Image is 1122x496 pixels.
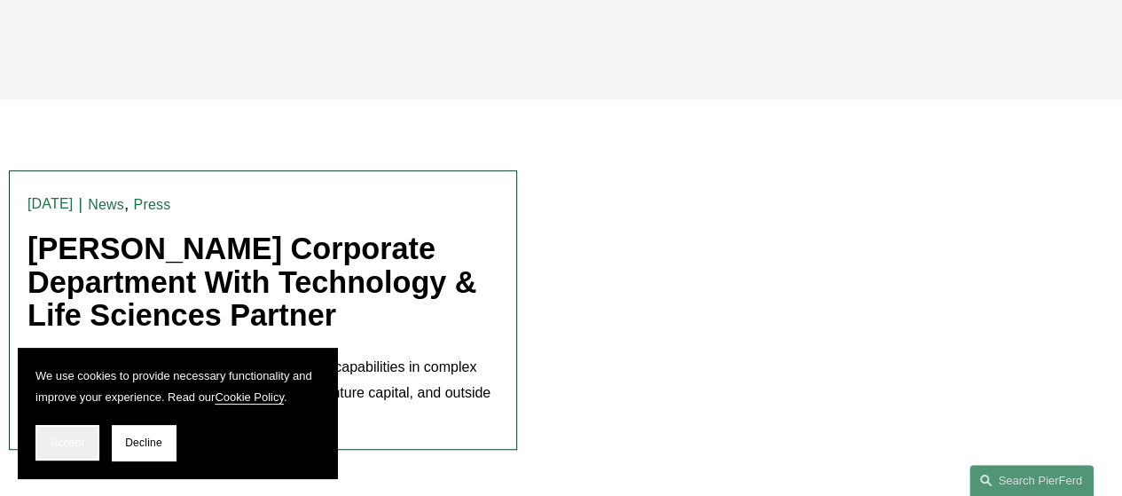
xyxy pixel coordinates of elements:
button: Decline [112,425,176,461]
a: Press [134,197,171,212]
time: [DATE] [27,197,73,211]
span: Decline [125,437,162,449]
a: Search this site [969,465,1094,496]
a: News [88,197,124,212]
button: Accept [35,425,99,461]
section: Cookie banner [18,348,337,478]
a: [PERSON_NAME] Corporate Department With Technology & Life Sciences Partner [27,232,476,332]
p: We use cookies to provide necessary functionality and improve your experience. Read our . [35,366,319,407]
span: Accept [51,437,84,449]
a: Cookie Policy [215,390,284,404]
span: , [124,194,129,213]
